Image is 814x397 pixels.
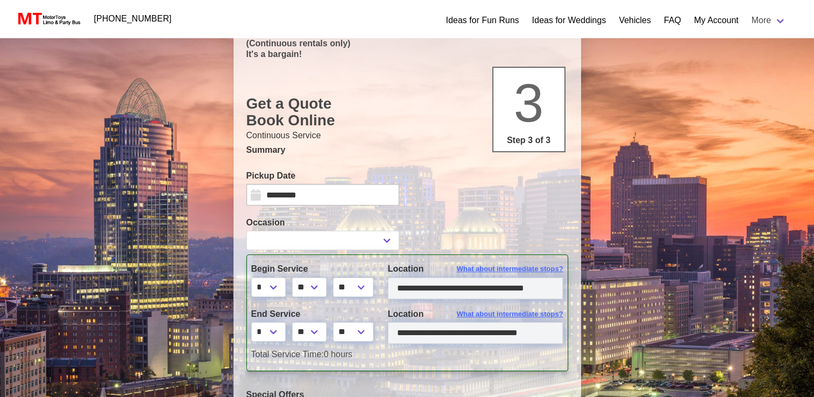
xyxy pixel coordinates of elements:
[446,14,519,27] a: Ideas for Fun Runs
[246,169,399,182] label: Pickup Date
[15,11,81,26] img: MotorToys Logo
[457,264,563,274] span: What about intermediate stops?
[388,264,424,273] span: Location
[88,8,178,30] a: [PHONE_NUMBER]
[251,263,372,275] label: Begin Service
[388,309,424,318] span: Location
[243,348,571,361] div: 0 hours
[246,129,568,142] p: Continuous Service
[246,38,568,48] p: (Continuous rentals only)
[246,216,399,229] label: Occasion
[619,14,651,27] a: Vehicles
[246,95,568,129] h1: Get a Quote Book Online
[246,144,568,157] p: Summary
[514,73,544,133] span: 3
[532,14,606,27] a: Ideas for Weddings
[498,134,560,147] p: Step 3 of 3
[251,308,372,321] label: End Service
[694,14,739,27] a: My Account
[745,10,792,31] a: More
[246,49,568,59] p: It's a bargain!
[251,350,324,359] span: Total Service Time:
[457,309,563,320] span: What about intermediate stops?
[664,14,681,27] a: FAQ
